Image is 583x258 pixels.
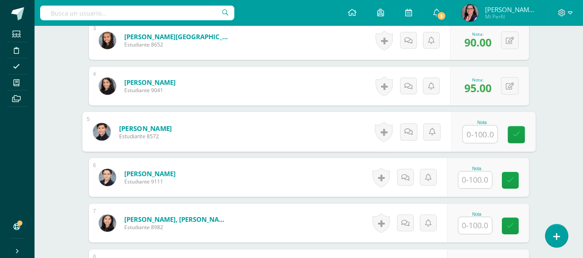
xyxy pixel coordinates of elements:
span: Estudiante 9041 [124,87,176,94]
img: 0c17d2115178b58db866259747af9575.png [93,123,110,140]
span: Estudiante 9111 [124,178,176,185]
span: Estudiante 8982 [124,224,228,231]
div: Nota [458,212,496,217]
img: 243c1e32f5017151968dd361509f48cd.png [461,4,479,22]
span: Estudiante 8652 [124,41,228,48]
span: Estudiante 8572 [119,133,172,140]
span: 3 [437,11,446,21]
img: 1819774592cfdbe6d33c45db52a4ce1a.png [99,169,116,186]
input: 0-100.0 [463,126,497,143]
a: [PERSON_NAME][GEOGRAPHIC_DATA] [124,32,228,41]
input: Busca un usuario... [40,6,234,20]
div: Nota [458,166,496,171]
img: a940d55bd75e7a7bf0ad4d0dbc1214d1.png [99,214,116,232]
input: 0-100.0 [458,171,492,188]
div: Nota: [464,31,492,37]
span: 90.00 [464,35,492,50]
input: 0-100.0 [458,217,492,234]
div: Nota: [464,77,492,83]
a: [PERSON_NAME] [119,124,172,133]
span: [PERSON_NAME] [PERSON_NAME] [485,5,537,14]
a: [PERSON_NAME], [PERSON_NAME] [124,215,228,224]
span: 95.00 [464,81,492,95]
a: [PERSON_NAME] [124,169,176,178]
a: [PERSON_NAME] [124,78,176,87]
img: 0e5fa8cbb6019f3e3c1c912d9e743f0b.png [99,78,116,95]
span: Mi Perfil [485,13,537,20]
div: Nota [462,120,501,125]
img: 8a52e67abd1e3a3594e810e49900deff.png [99,32,116,49]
